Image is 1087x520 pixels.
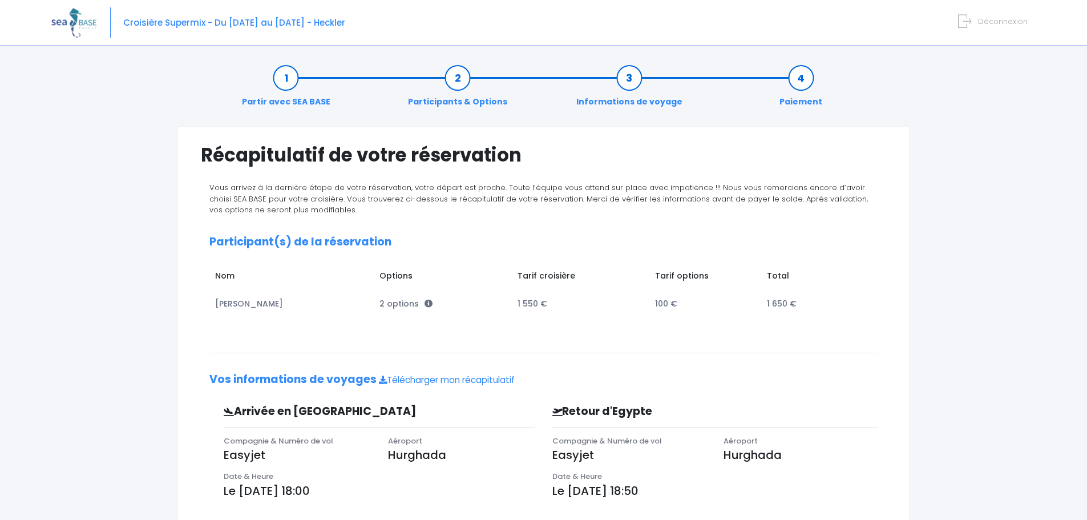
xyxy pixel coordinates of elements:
td: Nom [209,264,374,292]
p: Easyjet [552,446,706,463]
span: Date & Heure [224,471,273,482]
p: Le [DATE] 18:00 [224,482,535,499]
p: Hurghada [388,446,535,463]
span: Déconnexion [978,16,1028,27]
a: Informations de voyage [571,72,688,108]
a: Participants & Options [402,72,513,108]
h3: Retour d'Egypte [544,405,801,418]
a: Partir avec SEA BASE [236,72,336,108]
span: Aéroport [388,436,422,446]
h2: Participant(s) de la réservation [209,236,878,249]
td: 100 € [650,292,762,316]
a: Télécharger mon récapitulatif [379,374,515,386]
td: [PERSON_NAME] [209,292,374,316]
td: 1 550 € [512,292,650,316]
td: Options [374,264,512,292]
span: Date & Heure [552,471,602,482]
td: Total [762,264,867,292]
td: Tarif croisière [512,264,650,292]
td: 1 650 € [762,292,867,316]
td: Tarif options [650,264,762,292]
h2: Vos informations de voyages [209,373,878,386]
h3: Arrivée en [GEOGRAPHIC_DATA] [215,405,462,418]
span: Vous arrivez à la dernière étape de votre réservation, votre départ est proche. Toute l’équipe vo... [209,182,868,215]
p: Le [DATE] 18:50 [552,482,878,499]
span: Compagnie & Numéro de vol [552,436,662,446]
p: Easyjet [224,446,371,463]
p: Hurghada [724,446,878,463]
span: Croisière Supermix - Du [DATE] au [DATE] - Heckler [123,17,345,29]
span: Aéroport [724,436,758,446]
a: Paiement [774,72,828,108]
span: 2 options [379,298,433,309]
span: Compagnie & Numéro de vol [224,436,333,446]
h1: Récapitulatif de votre réservation [201,144,886,166]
